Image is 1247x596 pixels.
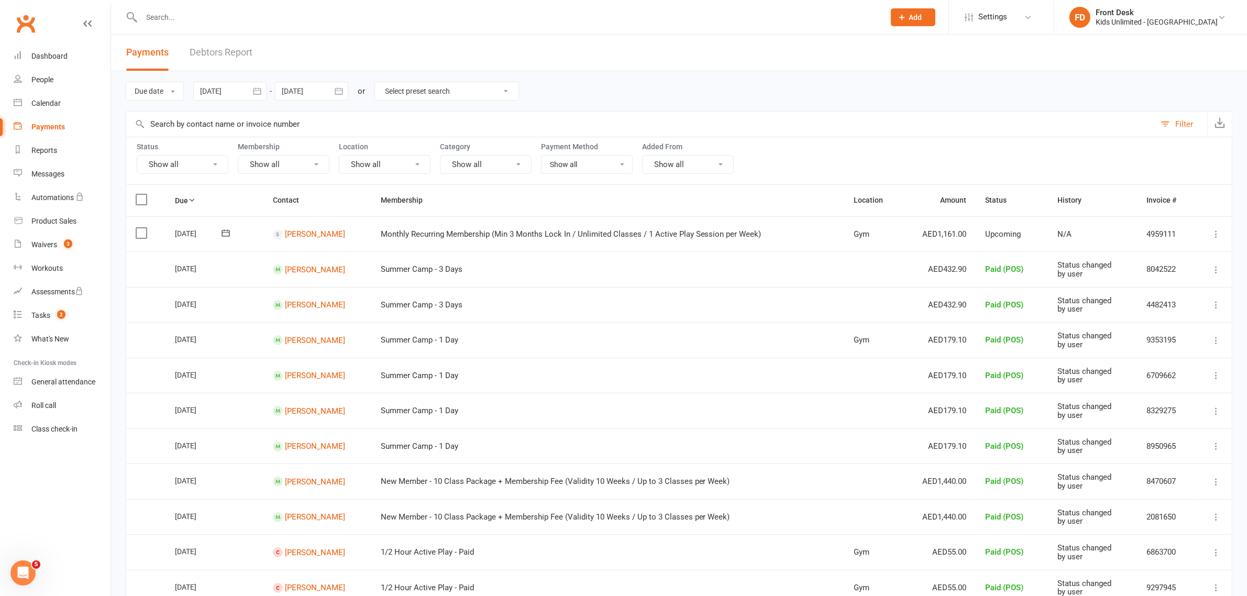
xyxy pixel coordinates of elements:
td: AED432.90 [901,251,976,287]
span: Upcoming [985,229,1021,239]
td: AED55.00 [901,534,976,570]
button: Due date [126,82,184,101]
span: Payments [126,47,169,58]
div: Workouts [31,264,63,272]
button: Show all [440,155,532,174]
a: Debtors Report [190,35,252,71]
input: Search... [138,10,877,25]
a: Automations [14,186,111,209]
a: Waivers 3 [14,233,111,257]
span: Paid (POS) [985,547,1023,557]
a: Clubworx [13,10,39,37]
span: Status changed by user [1058,402,1112,420]
label: Location [339,142,431,151]
a: [PERSON_NAME] [285,442,345,451]
div: Product Sales [31,217,76,225]
button: Show all [238,155,329,174]
a: Roll call [14,394,111,417]
button: Payments [126,35,169,71]
th: Location [844,185,901,216]
span: Paid (POS) [985,264,1023,274]
a: [PERSON_NAME] [285,406,345,415]
span: Settings [978,5,1007,29]
th: Due [165,185,263,216]
a: Calendar [14,92,111,115]
a: Messages [14,162,111,186]
span: Status changed by user [1058,367,1112,385]
td: AED179.10 [901,393,976,428]
button: Show all [339,155,431,174]
div: Automations [31,193,74,202]
span: Status changed by user [1058,260,1112,279]
a: Payments [14,115,111,139]
a: Reports [14,139,111,162]
span: Summer Camp - 1 Day [381,442,458,451]
div: [DATE] [175,472,223,489]
a: [PERSON_NAME] [285,477,345,486]
button: Filter [1155,112,1207,137]
a: Tasks 2 [14,304,111,327]
span: Status changed by user [1058,296,1112,314]
span: 3 [64,239,72,248]
button: Add [891,8,935,26]
iframe: Intercom live chat [10,560,36,586]
div: [DATE] [175,437,223,454]
div: Assessments [31,288,83,296]
a: [PERSON_NAME] [285,547,345,557]
td: AED179.10 [901,428,976,464]
div: Class check-in [31,425,78,433]
label: Membership [238,142,329,151]
div: [DATE] [175,260,223,277]
span: Paid (POS) [985,442,1023,451]
a: [PERSON_NAME] [285,264,345,274]
span: Paid (POS) [985,583,1023,592]
td: AED432.90 [901,287,976,323]
span: Status changed by user [1058,543,1112,561]
label: Category [440,142,532,151]
th: Amount [901,185,976,216]
a: People [14,68,111,92]
span: Summer Camp - 1 Day [381,406,458,415]
div: or [358,85,365,97]
td: 8042522 [1137,251,1195,287]
label: Added From [642,142,734,151]
div: [DATE] [175,402,223,418]
td: 4959111 [1137,216,1195,252]
div: Payments [31,123,65,131]
a: [PERSON_NAME] [285,335,345,345]
span: 1/2 Hour Active Play - Paid [381,583,474,592]
td: 6863700 [1137,534,1195,570]
label: Payment Method [541,142,633,151]
td: 9353195 [1137,322,1195,358]
div: What's New [31,335,69,343]
a: [PERSON_NAME] [285,229,345,239]
th: History [1049,185,1137,216]
div: Calendar [31,99,61,107]
a: Workouts [14,257,111,280]
div: [DATE] [175,367,223,383]
a: What's New [14,327,111,351]
div: Reports [31,146,57,154]
td: 8950965 [1137,428,1195,464]
a: [PERSON_NAME] [285,300,345,310]
div: Kids Unlimited - [GEOGRAPHIC_DATA] [1096,17,1218,27]
td: AED179.10 [901,358,976,393]
div: [DATE] [175,508,223,524]
th: Status [976,185,1049,216]
div: Messages [31,170,64,178]
th: Invoice # [1137,185,1195,216]
div: Dashboard [31,52,68,60]
td: Gym [844,216,901,252]
div: [DATE] [175,331,223,347]
span: Summer Camp - 3 Days [381,264,462,274]
span: Monthly Recurring Membership (Min 3 Months Lock In / Unlimited Classes / 1 Active Play Session pe... [381,229,762,239]
span: Paid (POS) [985,300,1023,310]
span: Paid (POS) [985,371,1023,380]
div: Front Desk [1096,8,1218,17]
div: [DATE] [175,543,223,559]
span: Status changed by user [1058,437,1112,456]
div: People [31,75,53,84]
span: Paid (POS) [985,406,1023,415]
span: Add [909,13,922,21]
span: Paid (POS) [985,512,1023,522]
